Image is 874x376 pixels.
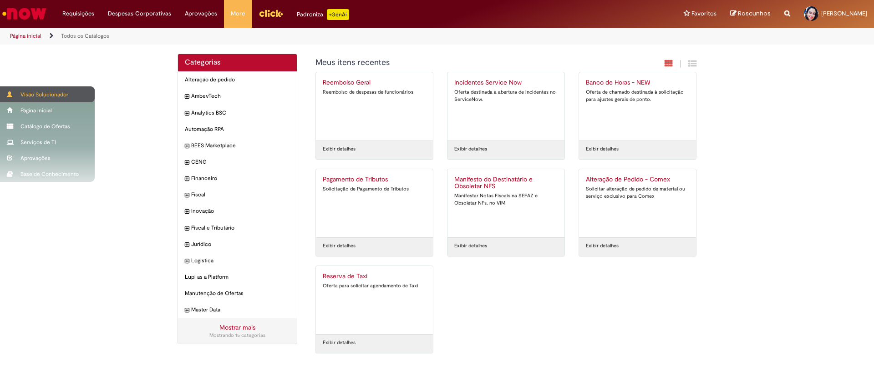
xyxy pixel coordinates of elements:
[219,323,255,331] a: Mostrar mais
[178,203,297,220] div: expandir categoria Inovação Inovação
[454,242,487,250] a: Exibir detalhes
[185,125,290,133] span: Automação RPA
[231,9,245,18] span: More
[316,169,433,237] a: Pagamento de Tributos Solicitação de Pagamento de Tributos
[316,266,433,334] a: Reserva de Taxi Oferta para solicitar agendamento de Taxi
[454,145,487,153] a: Exibir detalhes
[259,6,283,20] img: click_logo_yellow_360x200.png
[62,9,94,18] span: Requisições
[730,10,771,18] a: Rascunhos
[185,109,189,118] i: expandir categoria Analytics BSC
[178,220,297,236] div: expandir categoria Fiscal e Tributário Fiscal e Tributário
[185,9,217,18] span: Aprovações
[185,175,189,184] i: expandir categoria Financeiro
[108,9,171,18] span: Despesas Corporativas
[665,59,673,68] i: Exibição em cartão
[691,9,716,18] span: Favoritos
[185,290,290,297] span: Manutenção de Ofertas
[327,9,349,20] p: +GenAi
[178,71,297,88] div: Alteração de pedido
[586,185,689,200] div: Solicitar alteração de pedido de material ou serviço exclusivo para Comex
[185,92,189,101] i: expandir categoria AmbevTech
[316,72,433,140] a: Reembolso Geral Reembolso de despesas de funcionários
[586,176,689,183] h2: Alteração de Pedido - Comex
[738,9,771,18] span: Rascunhos
[178,105,297,121] div: expandir categoria Analytics BSC Analytics BSC
[178,71,297,318] ul: Categorias
[454,176,558,191] h2: Manifesto do Destinatário e Obsoletar NFS
[586,145,619,153] a: Exibir detalhes
[185,224,189,233] i: expandir categoria Fiscal e Tributário
[178,285,297,302] div: Manutenção de Ofertas
[323,79,426,86] h2: Reembolso Geral
[191,92,290,100] span: AmbevTech
[185,332,290,339] div: Mostrando 15 categorias
[454,192,558,206] div: Manifestar Notas Fiscais na SEFAZ e Obsoletar NFs. no VIM
[185,306,189,315] i: expandir categoria Master Data
[191,306,290,314] span: Master Data
[178,186,297,203] div: expandir categoria Fiscal Fiscal
[454,79,558,86] h2: Incidentes Service Now
[447,72,564,140] a: Incidentes Service Now Oferta destinada à abertura de incidentes no ServiceNow.
[821,10,867,17] span: [PERSON_NAME]
[191,158,290,166] span: CENG
[178,88,297,105] div: expandir categoria AmbevTech AmbevTech
[7,28,576,45] ul: Trilhas de página
[185,207,189,216] i: expandir categoria Inovação
[178,252,297,269] div: expandir categoria Logistica Logistica
[191,257,290,265] span: Logistica
[579,169,696,237] a: Alteração de Pedido - Comex Solicitar alteração de pedido de material ou serviço exclusivo para C...
[191,109,290,117] span: Analytics BSC
[185,76,290,84] span: Alteração de pedido
[323,242,356,250] a: Exibir detalhes
[315,58,598,67] h1: {"description":"","title":"Meus itens recentes"} Categoria
[586,242,619,250] a: Exibir detalhes
[586,79,689,86] h2: Banco de Horas - NEW
[185,273,290,281] span: Lupi as a Platform
[191,224,290,232] span: Fiscal e Tributário
[191,142,290,150] span: BEES Marketplace
[191,175,290,182] span: Financeiro
[454,89,558,103] div: Oferta destinada à abertura de incidentes no ServiceNow.
[61,32,109,40] a: Todos os Catálogos
[586,89,689,103] div: Oferta de chamado destinada à solicitação para ajustes gerais de ponto.
[178,269,297,286] div: Lupi as a Platform
[323,176,426,183] h2: Pagamento de Tributos
[191,207,290,215] span: Inovação
[178,121,297,138] div: Automação RPA
[185,59,290,67] h2: Categorias
[178,301,297,318] div: expandir categoria Master Data Master Data
[323,282,426,290] div: Oferta para solicitar agendamento de Taxi
[191,241,290,248] span: Jurídico
[191,191,290,199] span: Fiscal
[178,154,297,170] div: expandir categoria CENG CENG
[688,59,696,68] i: Exibição de grade
[1,5,48,23] img: ServiceNow
[185,158,189,167] i: expandir categoria CENG
[185,191,189,200] i: expandir categoria Fiscal
[323,339,356,346] a: Exibir detalhes
[185,257,189,266] i: expandir categoria Logistica
[323,185,426,193] div: Solicitação de Pagamento de Tributos
[297,9,349,20] div: Padroniza
[323,89,426,96] div: Reembolso de despesas de funcionários
[185,241,189,250] i: expandir categoria Jurídico
[178,170,297,187] div: expandir categoria Financeiro Financeiro
[680,59,681,69] span: |
[323,145,356,153] a: Exibir detalhes
[10,32,41,40] a: Página inicial
[579,72,696,140] a: Banco de Horas - NEW Oferta de chamado destinada à solicitação para ajustes gerais de ponto.
[323,273,426,280] h2: Reserva de Taxi
[185,142,189,151] i: expandir categoria BEES Marketplace
[178,236,297,253] div: expandir categoria Jurídico Jurídico
[447,169,564,237] a: Manifesto do Destinatário e Obsoletar NFS Manifestar Notas Fiscais na SEFAZ e Obsoletar NFs. no VIM
[178,137,297,154] div: expandir categoria BEES Marketplace BEES Marketplace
